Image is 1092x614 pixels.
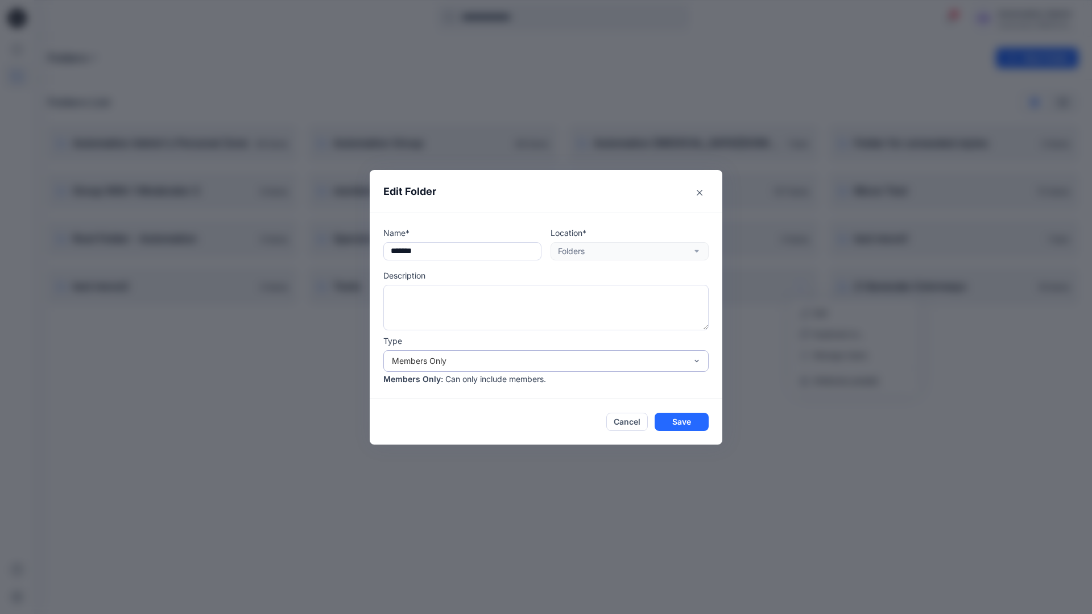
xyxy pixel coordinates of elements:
button: Save [655,413,709,431]
p: Type [383,335,709,347]
p: Description [383,269,709,281]
button: Close [690,184,709,202]
p: Can only include members. [445,373,546,385]
p: Members Only : [383,373,443,385]
p: Location* [551,227,709,239]
p: Name* [383,227,541,239]
header: Edit Folder [370,170,722,213]
div: Members Only [392,355,686,367]
button: Cancel [606,413,648,431]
